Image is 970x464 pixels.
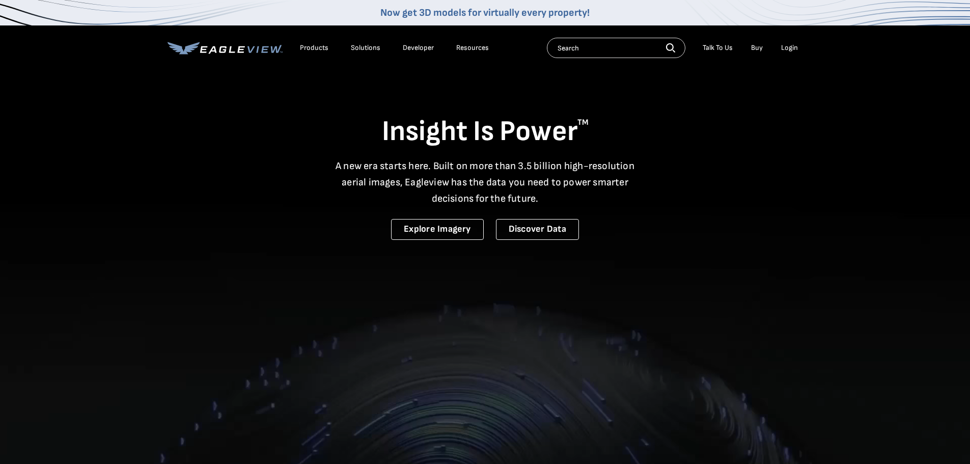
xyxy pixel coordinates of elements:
a: Now get 3D models for virtually every property! [380,7,590,19]
div: Login [781,43,798,52]
div: Talk To Us [703,43,733,52]
a: Discover Data [496,219,579,240]
h1: Insight Is Power [168,114,803,150]
sup: TM [577,118,589,127]
a: Buy [751,43,763,52]
div: Solutions [351,43,380,52]
p: A new era starts here. Built on more than 3.5 billion high-resolution aerial images, Eagleview ha... [329,158,641,207]
div: Resources [456,43,489,52]
a: Explore Imagery [391,219,484,240]
a: Developer [403,43,434,52]
div: Products [300,43,328,52]
input: Search [547,38,685,58]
